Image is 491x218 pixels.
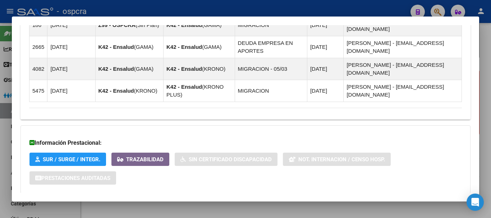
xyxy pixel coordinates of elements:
[344,80,462,102] td: [PERSON_NAME] - [EMAIL_ADDRESS][DOMAIN_NAME]
[189,156,272,163] span: Sin Certificado Discapacidad
[166,84,202,90] strong: K42 - Ensalud
[136,88,156,94] span: KRONO
[307,36,344,58] td: [DATE]
[235,14,307,36] td: MIGRACION
[164,36,235,58] td: ( )
[298,156,385,163] span: Not. Internacion / Censo Hosp.
[137,22,157,28] span: Sin Plan
[43,156,100,163] span: SUR / SURGE / INTEGR.
[95,36,164,58] td: ( )
[126,156,164,163] span: Trazabilidad
[344,14,462,36] td: [PERSON_NAME] - [EMAIL_ADDRESS][DOMAIN_NAME]
[98,66,134,72] strong: K42 - Ensalud
[344,36,462,58] td: [PERSON_NAME] - [EMAIL_ADDRESS][DOMAIN_NAME]
[29,139,462,147] h3: Información Prestacional:
[204,66,224,72] span: KRONO
[29,153,106,166] button: SUR / SURGE / INTEGR.
[29,14,47,36] td: 186
[166,44,202,50] strong: K42 - Ensalud
[164,14,235,36] td: ( )
[98,22,136,28] strong: Z99 - OSPCRA
[307,14,344,36] td: [DATE]
[47,14,95,36] td: [DATE]
[467,194,484,211] div: Open Intercom Messenger
[29,36,47,58] td: 2665
[344,58,462,80] td: [PERSON_NAME] - [EMAIL_ADDRESS][DOMAIN_NAME]
[166,84,224,98] span: KRONO PLUS
[307,58,344,80] td: [DATE]
[29,171,116,185] button: Prestaciones Auditadas
[95,58,164,80] td: ( )
[235,80,307,102] td: MIGRACION
[41,175,110,181] span: Prestaciones Auditadas
[136,44,152,50] span: GAMA
[47,36,95,58] td: [DATE]
[29,80,47,102] td: 5475
[164,58,235,80] td: ( )
[166,22,202,28] strong: K42 - Ensalud
[47,80,95,102] td: [DATE]
[164,80,235,102] td: ( )
[307,80,344,102] td: [DATE]
[98,88,134,94] strong: K42 - Ensalud
[136,66,152,72] span: GAMA
[175,153,277,166] button: Sin Certificado Discapacidad
[95,14,164,36] td: ( )
[204,22,220,28] span: GAMA
[29,58,47,80] td: 4082
[204,44,220,50] span: GAMA
[95,80,164,102] td: ( )
[98,44,134,50] strong: K42 - Ensalud
[235,58,307,80] td: MIGRACION - 05/03
[111,153,169,166] button: Trazabilidad
[166,66,202,72] strong: K42 - Ensalud
[47,58,95,80] td: [DATE]
[235,36,307,58] td: DEUDA EMPRESA EN APORTES
[283,153,391,166] button: Not. Internacion / Censo Hosp.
